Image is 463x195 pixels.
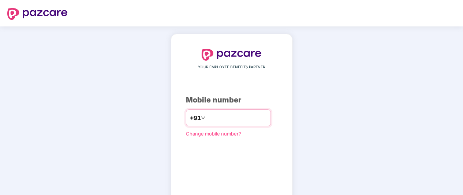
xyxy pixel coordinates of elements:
[201,116,205,120] span: down
[190,113,201,123] span: +91
[186,131,241,137] a: Change mobile number?
[202,49,262,61] img: logo
[198,64,265,70] span: YOUR EMPLOYEE BENEFITS PARTNER
[186,94,278,106] div: Mobile number
[7,8,67,20] img: logo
